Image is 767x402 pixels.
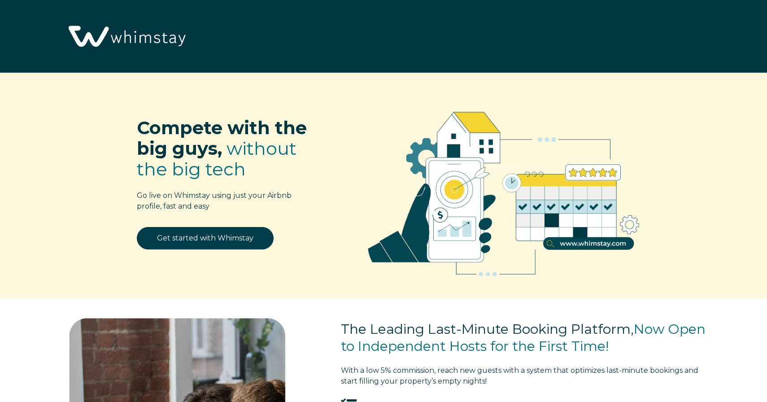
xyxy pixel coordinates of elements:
span: Now Open to Independent Hosts for the First Time! [341,321,706,354]
span: tart filling your property’s empty nights! [341,366,698,385]
span: Compete with the big guys, [137,117,307,159]
img: Whimstay Logo-02 1 [63,4,189,70]
span: The Leading Last-Minute Booking Platform, [341,321,634,337]
img: RBO Ilustrations-02 [346,86,662,293]
span: With a low 5% commission, reach new guests with a system that optimizes last-minute bookings and s [341,366,698,385]
a: Get started with Whimstay [137,227,274,249]
span: without the big tech [137,137,296,180]
span: Go live on Whimstay using just your Airbnb profile, fast and easy [137,191,292,210]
